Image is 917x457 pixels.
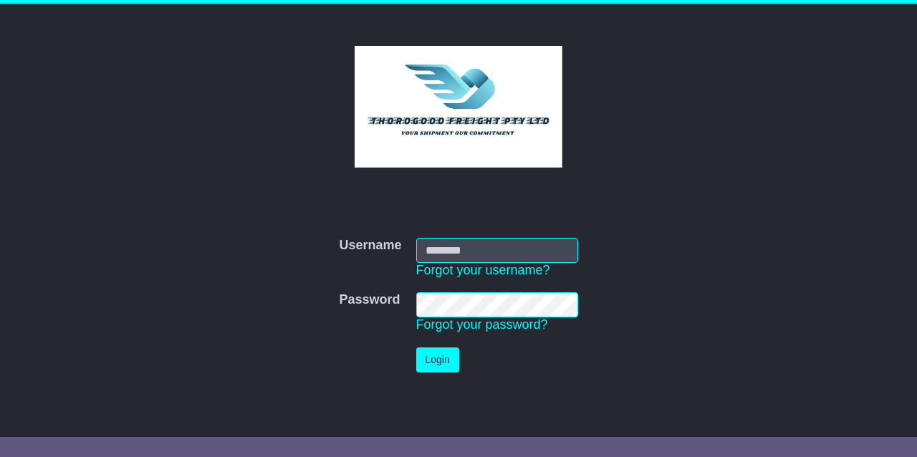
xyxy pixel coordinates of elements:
[416,263,550,277] a: Forgot your username?
[339,292,400,308] label: Password
[355,46,563,168] img: Thorogood Freight Pty Ltd
[416,347,459,372] button: Login
[416,317,548,332] a: Forgot your password?
[339,238,401,254] label: Username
